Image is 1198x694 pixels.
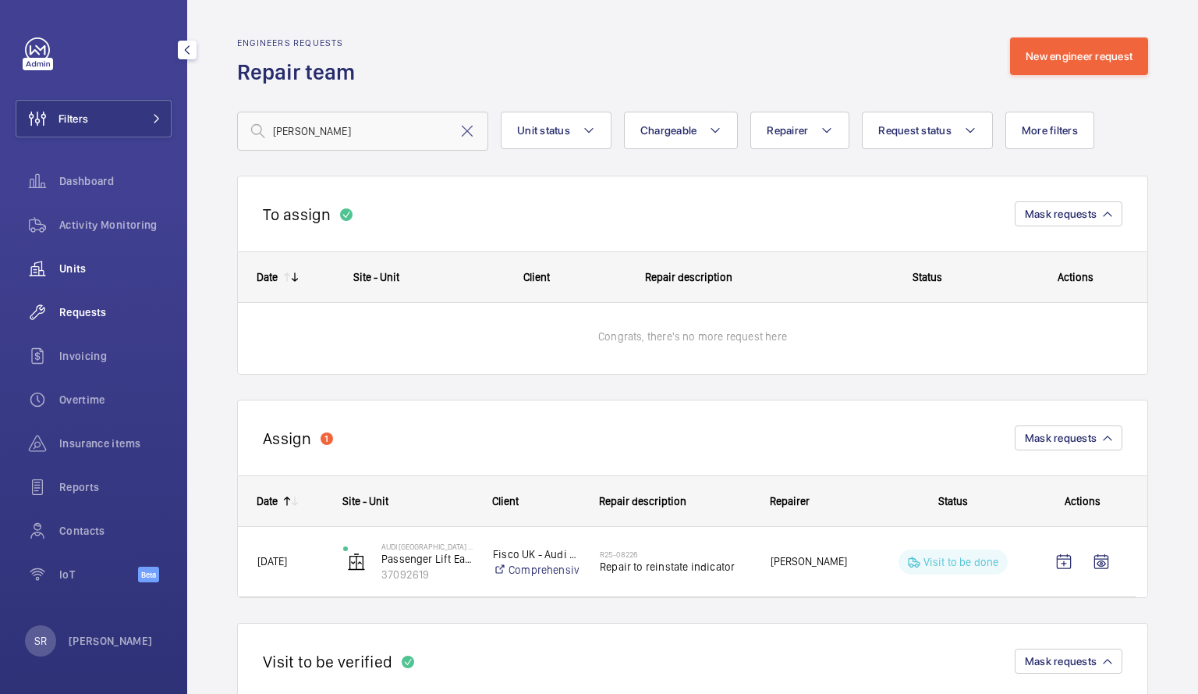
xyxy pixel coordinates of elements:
[59,436,172,451] span: Insurance items
[34,633,47,649] p: SR
[645,271,732,283] span: Repair description
[923,554,999,570] p: Visit to be done
[501,112,611,149] button: Unit status
[58,111,88,126] span: Filters
[263,429,311,448] h2: Assign
[16,100,172,137] button: Filters
[257,555,287,568] span: [DATE]
[257,271,278,283] div: Date
[263,205,331,224] h2: To assign
[342,495,388,507] span: Site - Unit
[321,432,333,445] div: 1
[381,567,473,582] p: 37092619
[1065,495,1101,507] span: Actions
[1015,201,1122,226] button: Mask requests
[913,271,942,283] span: Status
[347,553,366,571] img: elevator.svg
[59,261,172,276] span: Units
[750,112,849,149] button: Repairer
[493,562,580,578] a: Comprehensive
[862,112,993,149] button: Request status
[1010,37,1148,75] button: New engineer request
[1025,655,1097,667] span: Mask requests
[59,479,172,495] span: Reports
[59,523,172,539] span: Contacts
[237,112,488,151] input: Search by request number or quote number
[1025,432,1097,444] span: Mask requests
[600,559,750,575] span: Repair to reinstate indicator
[771,553,857,571] span: [PERSON_NAME]
[1025,208,1097,220] span: Mask requests
[59,217,172,233] span: Activity Monitoring
[59,304,172,320] span: Requests
[353,271,399,283] span: Site - Unit
[640,124,697,137] span: Chargeable
[257,495,278,507] div: Date
[767,124,808,137] span: Repairer
[138,567,159,582] span: Beta
[237,37,364,48] h2: Engineers requests
[1058,271,1093,283] span: Actions
[59,392,172,408] span: Overtime
[878,124,952,137] span: Request status
[1005,112,1094,149] button: More filters
[770,495,810,507] span: Repairer
[59,173,172,189] span: Dashboard
[381,542,473,551] p: Audi [GEOGRAPHIC_DATA] ([GEOGRAPHIC_DATA])
[263,652,392,671] h2: Visit to be verified
[1015,649,1122,674] button: Mask requests
[1022,124,1078,137] span: More filters
[938,495,968,507] span: Status
[517,124,570,137] span: Unit status
[381,551,473,567] p: Passenger Lift East - Lift 1 (10912899)
[237,58,364,87] h1: Repair team
[624,112,739,149] button: Chargeable
[493,546,580,562] p: Fisco UK - Audi [GEOGRAPHIC_DATA]
[59,348,172,364] span: Invoicing
[599,495,686,507] span: Repair description
[69,633,153,649] p: [PERSON_NAME]
[59,567,138,582] span: IoT
[1015,425,1122,450] button: Mask requests
[492,495,519,507] span: Client
[523,271,550,283] span: Client
[600,550,750,559] h2: R25-08226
